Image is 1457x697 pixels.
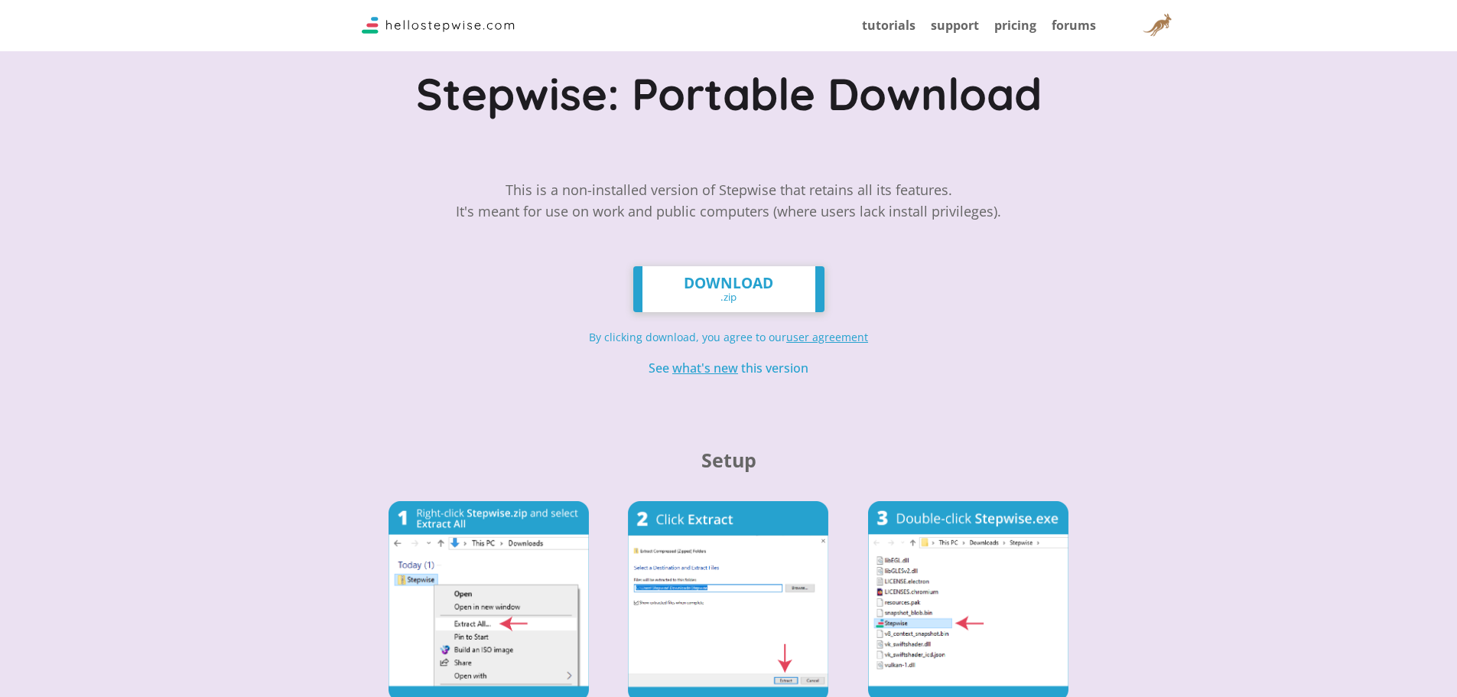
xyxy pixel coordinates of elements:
a: Stepwise [362,21,515,37]
img: User Avatar [1138,7,1176,45]
a: By clicking download, you agree to ouruser agreement [589,330,868,344]
a: support [931,17,979,34]
div: See this version [649,362,808,374]
a: DOWNLOAD.zip [633,266,824,312]
img: Logo [362,17,515,34]
h1: Stepwise: Portable Download [416,73,1042,126]
a: tutorials [862,17,916,34]
a: forums [1052,17,1096,34]
b: Setup [701,447,756,473]
div: This is a non-installed version of Stepwise that retains all its features. It's meant for use on ... [456,179,1001,243]
u: user agreement [786,330,868,344]
a: pricing [994,17,1036,34]
a: what's new [672,360,738,376]
span: .zip [720,292,737,302]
